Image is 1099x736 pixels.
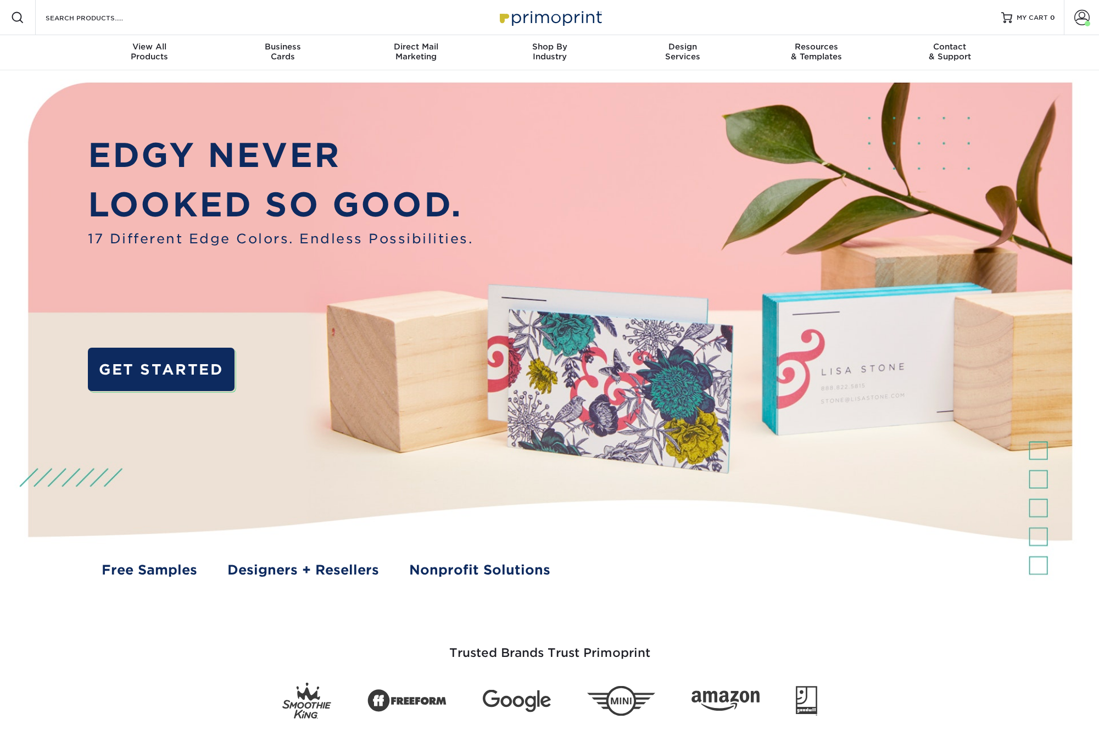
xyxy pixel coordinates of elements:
span: Resources [750,42,883,52]
span: Business [216,42,349,52]
input: SEARCH PRODUCTS..... [44,11,152,24]
h3: Trusted Brands Trust Primoprint [228,620,871,673]
span: 0 [1050,14,1055,21]
div: & Support [883,42,1017,62]
div: Cards [216,42,349,62]
img: Freeform [367,683,447,718]
span: View All [83,42,216,52]
p: EDGY NEVER [88,130,473,180]
a: View AllProducts [83,35,216,70]
a: Direct MailMarketing [349,35,483,70]
img: Goodwill [796,686,817,716]
p: LOOKED SO GOOD. [88,180,473,229]
img: Mini [587,685,655,716]
a: Free Samples [102,560,197,580]
img: Smoothie King [282,682,331,719]
span: MY CART [1017,13,1048,23]
span: Contact [883,42,1017,52]
a: Nonprofit Solutions [409,560,550,580]
div: Products [83,42,216,62]
img: Amazon [691,690,760,711]
span: Design [616,42,750,52]
div: & Templates [750,42,883,62]
a: BusinessCards [216,35,349,70]
div: Marketing [349,42,483,62]
a: Shop ByIndustry [483,35,616,70]
a: GET STARTED [88,348,235,391]
a: Designers + Resellers [227,560,379,580]
div: Industry [483,42,616,62]
a: Resources& Templates [750,35,883,70]
img: Primoprint [495,5,605,29]
a: DesignServices [616,35,750,70]
span: Direct Mail [349,42,483,52]
span: Shop By [483,42,616,52]
img: Google [483,689,551,712]
a: Contact& Support [883,35,1017,70]
div: Services [616,42,750,62]
span: 17 Different Edge Colors. Endless Possibilities. [88,229,473,249]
